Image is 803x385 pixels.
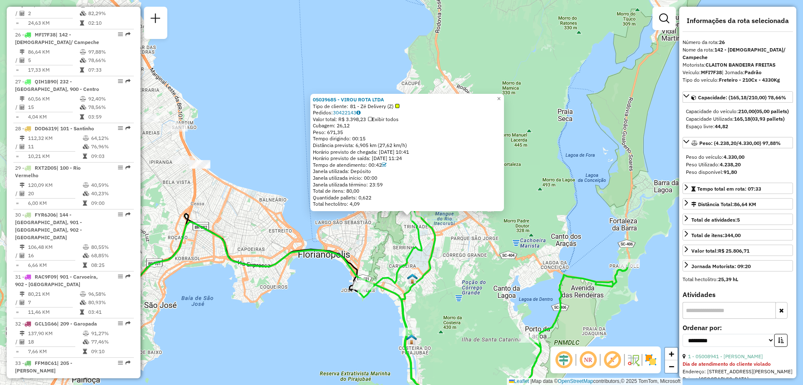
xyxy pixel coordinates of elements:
td: 64,12% [91,134,130,142]
span: GCL1G66 [35,320,57,327]
div: Motorista: [683,61,793,69]
td: / [15,9,19,18]
td: / [15,338,19,346]
em: Opções [118,360,123,365]
td: / [15,251,19,260]
td: 40,59% [91,181,130,189]
td: 120,09 KM [28,181,82,189]
i: Tempo total em rota [83,201,87,206]
a: Com service time [382,162,386,168]
span: 30 - [15,212,82,240]
strong: 44,82 [715,123,728,129]
td: 92,40% [88,95,130,103]
td: 16 [28,251,82,260]
strong: 5 [737,217,740,223]
a: Nova sessão e pesquisa [147,10,164,29]
a: Zoom in [665,348,678,360]
span: | 901 - Carvoeira, 902 - [GEOGRAPHIC_DATA] [15,274,98,287]
td: 15 [28,103,79,111]
i: % de utilização da cubagem [83,253,89,258]
td: = [15,152,19,160]
td: 112,32 KM [28,134,82,142]
i: % de utilização da cubagem [80,58,86,63]
td: 03:59 [88,113,130,121]
a: Close popup [494,94,504,104]
em: Rota exportada [125,274,130,279]
i: % de utilização da cubagem [80,105,86,110]
td: 11,46 KM [28,308,79,316]
td: 10,21 KM [28,152,82,160]
div: Valor total: R$ 3.398,23 [313,116,501,123]
a: 30422143 [333,109,361,116]
span: | 100 - Rio Vermelho [15,165,81,178]
i: Total de Atividades [20,339,25,344]
i: % de utilização da cubagem [83,144,89,149]
div: Tipo do veículo: [683,76,793,84]
span: 86,64 KM [734,201,756,207]
td: 08:25 [91,261,130,269]
em: Opções [118,79,123,84]
strong: Freteiro - 210Cx - 4330Kg [719,77,780,83]
strong: 25,39 hL [718,276,738,282]
i: Total de Atividades [20,11,25,16]
i: % de utilização do peso [80,96,86,101]
label: Ordenar por: [683,323,793,333]
div: Tempo de atendimento: 00:42 [313,162,501,168]
span: | 205 - [PERSON_NAME] [15,360,72,374]
td: = [15,113,19,121]
em: Rota exportada [125,126,130,131]
span: Cubagem: 26,12 [313,122,350,129]
i: % de utilização da cubagem [83,339,89,344]
span: | 142 - [DEMOGRAPHIC_DATA]/ Campeche [15,31,99,45]
td: 11 [28,142,82,151]
div: Total hectolitro: [683,276,793,283]
td: 24,63 KM [28,19,79,27]
td: 80,55% [91,243,130,251]
em: Rota exportada [125,212,130,217]
a: Total de itens:344,00 [683,229,793,240]
i: Total de Atividades [20,58,25,63]
i: Distância Total [20,183,25,188]
span: 26 - [15,31,99,45]
span: 81 - Zé Delivery (Z) [350,103,399,110]
div: Jornada Motorista: 09:20 [691,263,751,270]
i: Tempo total em rota [83,349,87,354]
span: 27 - [15,78,99,92]
strong: R$ 25.806,71 [718,248,749,254]
td: / [15,189,19,198]
span: Capacidade: (165,18/210,00) 78,66% [698,94,786,101]
td: 86,64 KM [28,48,79,56]
i: Tempo total em rota [80,310,84,315]
div: Horário previsto de saída: [DATE] 11:24 [313,155,501,162]
td: 106,48 KM [28,243,82,251]
em: Opções [118,274,123,279]
a: Jornada Motorista: 09:20 [683,260,793,271]
em: Opções [118,126,123,131]
img: Exibir/Ocultar setores [644,353,657,367]
td: 91,27% [91,329,130,338]
h4: Informações da rota selecionada [683,17,793,25]
em: Rota exportada [125,79,130,84]
span: MFI7F38 [35,31,56,38]
span: + [669,349,674,359]
span: FFM8C61 [35,360,57,366]
td: 60,56 KM [28,95,79,103]
i: % de utilização do peso [83,183,89,188]
em: Rota exportada [125,360,130,365]
em: Rota exportada [125,32,130,37]
i: Total de Atividades [20,253,25,258]
strong: 210,00 [738,108,754,114]
i: Distância Total [20,331,25,336]
i: % de utilização da cubagem [80,300,86,305]
i: Total de Atividades [20,191,25,196]
td: 2 [28,9,79,18]
strong: Padrão [744,69,762,75]
span: Total de atividades: [691,217,740,223]
i: % de utilização do peso [80,292,86,297]
div: Total hectolitro: 4,09 [313,201,501,207]
div: Valor total: [691,247,749,255]
span: RAC9F09 [35,274,56,280]
i: % de utilização do peso [80,49,86,54]
td: 68,85% [91,251,130,260]
strong: 91,80 [724,169,737,175]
